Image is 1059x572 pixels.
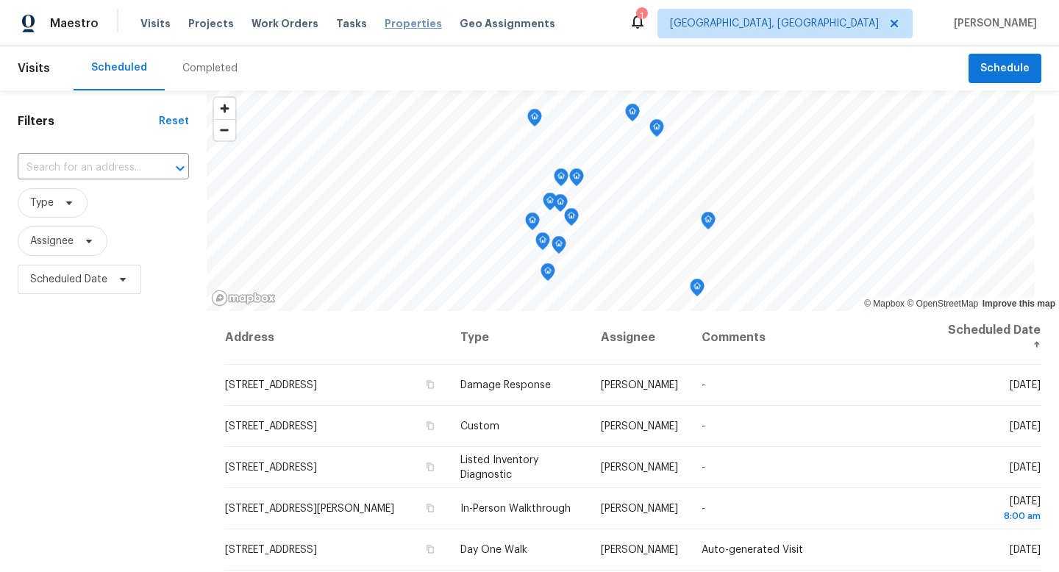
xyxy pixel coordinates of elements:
[601,504,678,514] span: [PERSON_NAME]
[460,421,499,432] span: Custom
[30,234,74,249] span: Assignee
[676,311,691,334] div: Map marker
[980,60,1030,78] span: Schedule
[983,298,1055,309] a: Improve this map
[159,114,189,129] div: Reset
[564,208,579,231] div: Map marker
[569,168,584,191] div: Map marker
[140,16,171,31] span: Visits
[225,380,317,390] span: [STREET_ADDRESS]
[18,114,159,129] h1: Filters
[543,193,557,215] div: Map marker
[702,421,705,432] span: -
[252,16,318,31] span: Work Orders
[969,54,1041,84] button: Schedule
[50,16,99,31] span: Maestro
[601,462,678,473] span: [PERSON_NAME]
[336,18,367,29] span: Tasks
[424,501,437,515] button: Copy Address
[30,196,54,210] span: Type
[946,496,1041,523] span: [DATE]
[541,263,555,286] div: Map marker
[527,109,542,132] div: Map marker
[424,543,437,556] button: Copy Address
[449,311,589,365] th: Type
[214,120,235,140] span: Zoom out
[946,509,1041,523] div: 8:00 am
[460,380,551,390] span: Damage Response
[30,272,107,287] span: Scheduled Date
[225,462,317,473] span: [STREET_ADDRESS]
[182,61,238,76] div: Completed
[670,16,879,31] span: [GEOGRAPHIC_DATA], [GEOGRAPHIC_DATA]
[864,298,905,309] a: Mapbox
[214,119,235,140] button: Zoom out
[211,290,276,307] a: Mapbox homepage
[424,378,437,391] button: Copy Address
[1010,380,1041,390] span: [DATE]
[424,419,437,432] button: Copy Address
[1010,462,1041,473] span: [DATE]
[18,52,50,85] span: Visits
[385,16,442,31] span: Properties
[702,545,803,555] span: Auto-generated Visit
[601,545,678,555] span: [PERSON_NAME]
[188,16,234,31] span: Projects
[625,104,640,126] div: Map marker
[690,311,935,365] th: Comments
[535,232,550,255] div: Map marker
[601,380,678,390] span: [PERSON_NAME]
[601,421,678,432] span: [PERSON_NAME]
[460,545,527,555] span: Day One Walk
[690,279,705,301] div: Map marker
[224,311,449,365] th: Address
[214,98,235,119] button: Zoom in
[460,504,571,514] span: In-Person Walkthrough
[948,16,1037,31] span: [PERSON_NAME]
[18,157,148,179] input: Search for an address...
[907,298,978,309] a: OpenStreetMap
[553,194,568,217] div: Map marker
[225,504,394,514] span: [STREET_ADDRESS][PERSON_NAME]
[225,545,317,555] span: [STREET_ADDRESS]
[935,311,1041,365] th: Scheduled Date ↑
[460,455,538,480] span: Listed Inventory Diagnostic
[702,380,705,390] span: -
[91,60,147,75] div: Scheduled
[649,119,664,142] div: Map marker
[525,212,540,235] div: Map marker
[636,9,646,24] div: 1
[552,236,566,259] div: Map marker
[702,462,705,473] span: -
[589,311,690,365] th: Assignee
[207,90,1034,311] canvas: Map
[702,504,705,514] span: -
[1010,421,1041,432] span: [DATE]
[701,212,716,235] div: Map marker
[554,168,568,191] div: Map marker
[1010,545,1041,555] span: [DATE]
[424,460,437,473] button: Copy Address
[225,421,317,432] span: [STREET_ADDRESS]
[170,158,190,179] button: Open
[460,16,555,31] span: Geo Assignments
